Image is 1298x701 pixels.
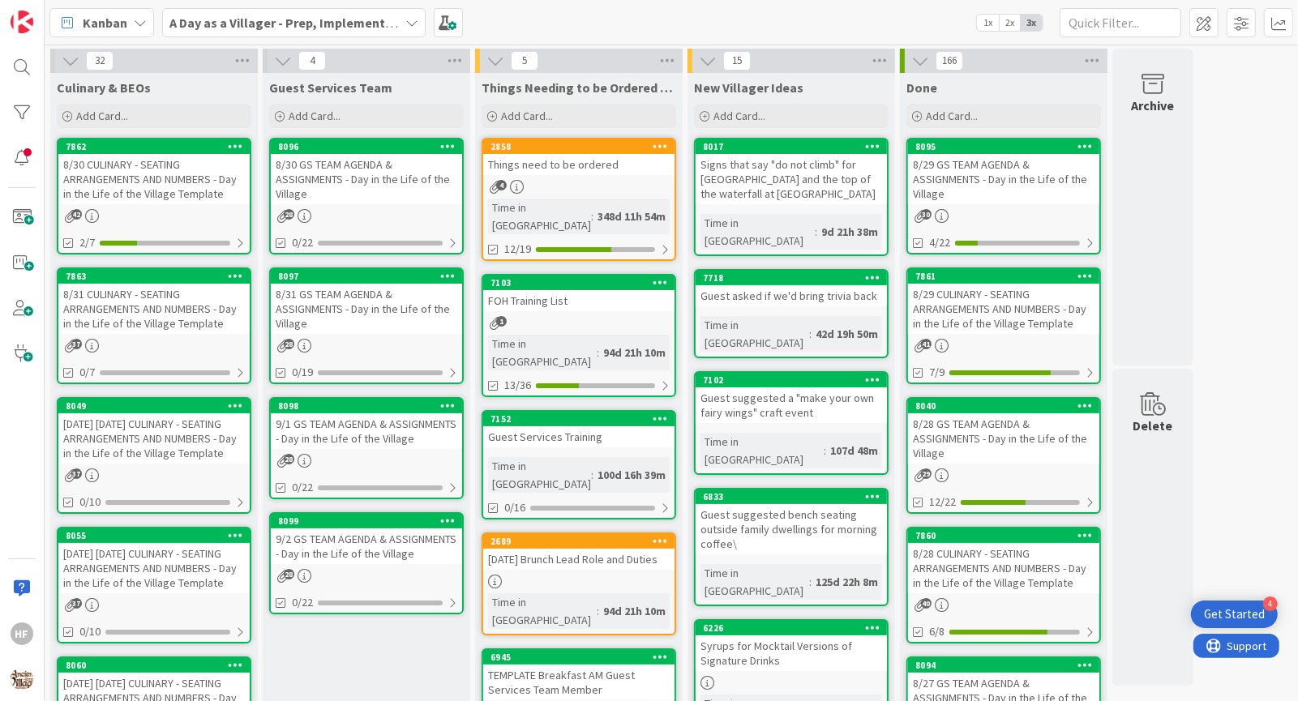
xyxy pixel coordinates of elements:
[57,138,251,254] a: 78628/30 CULINARY - SEATING ARRANGEMENTS AND NUMBERS - Day in the Life of the Village Template2/7
[483,665,675,700] div: TEMPLATE Breakfast AM Guest Services Team Member
[929,234,950,251] span: 4/22
[58,658,250,673] div: 8060
[483,426,675,447] div: Guest Services Training
[483,139,675,154] div: 2858
[591,207,593,225] span: :
[929,494,956,511] span: 12/22
[700,433,824,468] div: Time in [GEOGRAPHIC_DATA]
[908,528,1099,593] div: 78608/28 CULINARY - SEATING ARRANGEMENTS AND NUMBERS - Day in the Life of the Village Template
[58,399,250,413] div: 8049
[79,623,101,640] span: 0/10
[269,397,464,499] a: 80989/1 GS TEAM AGENDA & ASSIGNMENTS - Day in the Life of the Village0/22
[271,139,462,154] div: 8096
[1021,15,1043,31] span: 3x
[906,527,1101,643] a: 78608/28 CULINARY - SEATING ARRANGEMENTS AND NUMBERS - Day in the Life of the Village Template6/8
[271,139,462,204] div: 80968/30 GS TEAM AGENDA & ASSIGNMENTS - Day in the Life of the Village
[696,373,887,423] div: 7102Guest suggested a "make your own fairy wings" craft event
[66,660,250,671] div: 8060
[490,141,675,152] div: 2858
[483,276,675,290] div: 7103
[597,344,599,361] span: :
[79,364,95,381] span: 0/7
[703,272,887,284] div: 7718
[906,267,1101,384] a: 78618/29 CULINARY - SEATING ARRANGEMENTS AND NUMBERS - Day in the Life of the Village Template7/9
[906,79,937,96] span: Done
[66,530,250,541] div: 8055
[696,621,887,671] div: 6226Syrups for Mocktail Versions of Signature Drinks
[906,138,1101,254] a: 80958/29 GS TEAM AGENDA & ASSIGNMENTS - Day in the Life of the Village4/22
[921,339,932,349] span: 41
[599,602,670,620] div: 94d 21h 10m
[490,277,675,289] div: 7103
[58,413,250,464] div: [DATE] [DATE] CULINARY - SEATING ARRANGEMENTS AND NUMBERS - Day in the Life of the Village Template
[490,413,675,425] div: 7152
[908,528,1099,543] div: 7860
[71,598,82,609] span: 37
[483,412,675,447] div: 7152Guest Services Training
[83,13,127,32] span: Kanban
[908,413,1099,464] div: 8/28 GS TEAM AGENDA & ASSIGNMENTS - Day in the Life of the Village
[703,141,887,152] div: 8017
[66,400,250,412] div: 8049
[812,573,882,591] div: 125d 22h 8m
[79,234,95,251] span: 2/7
[284,209,294,220] span: 28
[696,489,887,504] div: 6833
[11,11,33,33] img: Visit kanbanzone.com
[908,139,1099,154] div: 8095
[483,534,675,570] div: 2689[DATE] Brunch Lead Role and Duties
[694,269,889,358] a: 7718Guest asked if we'd bring trivia backTime in [GEOGRAPHIC_DATA]:42d 19h 50m
[908,139,1099,204] div: 80958/29 GS TEAM AGENDA & ASSIGNMENTS - Day in the Life of the Village
[700,316,809,352] div: Time in [GEOGRAPHIC_DATA]
[483,290,675,311] div: FOH Training List
[57,79,151,96] span: Culinary & BEOs
[696,154,887,204] div: Signs that say "do not climb" for [GEOGRAPHIC_DATA] and the top of the waterfall at [GEOGRAPHIC_D...
[292,479,313,496] span: 0/22
[57,267,251,384] a: 78638/31 CULINARY - SEATING ARRANGEMENTS AND NUMBERS - Day in the Life of the Village Template0/7
[292,364,313,381] span: 0/19
[700,214,815,250] div: Time in [GEOGRAPHIC_DATA]
[278,271,462,282] div: 8097
[58,139,250,204] div: 78628/30 CULINARY - SEATING ARRANGEMENTS AND NUMBERS - Day in the Life of the Village Template
[169,15,459,31] b: A Day as a Villager - Prep, Implement and Execute
[71,339,82,349] span: 37
[34,2,74,22] span: Support
[58,543,250,593] div: [DATE] [DATE] CULINARY - SEATING ARRANGEMENTS AND NUMBERS - Day in the Life of the Village Template
[703,622,887,634] div: 6226
[723,51,751,71] span: 15
[1133,416,1173,435] div: Delete
[58,528,250,543] div: 8055
[809,573,812,591] span: :
[908,154,1099,204] div: 8/29 GS TEAM AGENDA & ASSIGNMENTS - Day in the Life of the Village
[1132,96,1175,115] div: Archive
[1204,606,1265,622] div: Get Started
[483,139,675,175] div: 2858Things need to be ordered
[703,374,887,386] div: 7102
[11,668,33,690] img: avatar
[496,316,507,327] span: 1
[915,271,1099,282] div: 7861
[496,180,507,190] span: 4
[700,564,809,600] div: Time in [GEOGRAPHIC_DATA]
[76,109,128,123] span: Add Card...
[915,530,1099,541] div: 7860
[908,399,1099,413] div: 8040
[269,79,392,96] span: Guest Services Team
[908,658,1099,673] div: 8094
[58,154,250,204] div: 8/30 CULINARY - SEATING ARRANGEMENTS AND NUMBERS - Day in the Life of the Village Template
[488,199,591,234] div: Time in [GEOGRAPHIC_DATA]
[284,569,294,579] span: 28
[58,284,250,334] div: 8/31 CULINARY - SEATING ARRANGEMENTS AND NUMBERS - Day in the Life of the Village Template
[694,138,889,256] a: 8017Signs that say "do not climb" for [GEOGRAPHIC_DATA] and the top of the waterfall at [GEOGRAPH...
[1191,601,1278,628] div: Open Get Started checklist, remaining modules: 4
[57,397,251,514] a: 8049[DATE] [DATE] CULINARY - SEATING ARRANGEMENTS AND NUMBERS - Day in the Life of the Village Te...
[66,141,250,152] div: 7862
[977,15,999,31] span: 1x
[591,466,593,484] span: :
[921,468,932,479] span: 29
[908,543,1099,593] div: 8/28 CULINARY - SEATING ARRANGEMENTS AND NUMBERS - Day in the Life of the Village Template
[483,276,675,311] div: 7103FOH Training List
[915,400,1099,412] div: 8040
[58,399,250,464] div: 8049[DATE] [DATE] CULINARY - SEATING ARRANGEMENTS AND NUMBERS - Day in the Life of the Village Te...
[271,399,462,449] div: 80989/1 GS TEAM AGENDA & ASSIGNMENTS - Day in the Life of the Village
